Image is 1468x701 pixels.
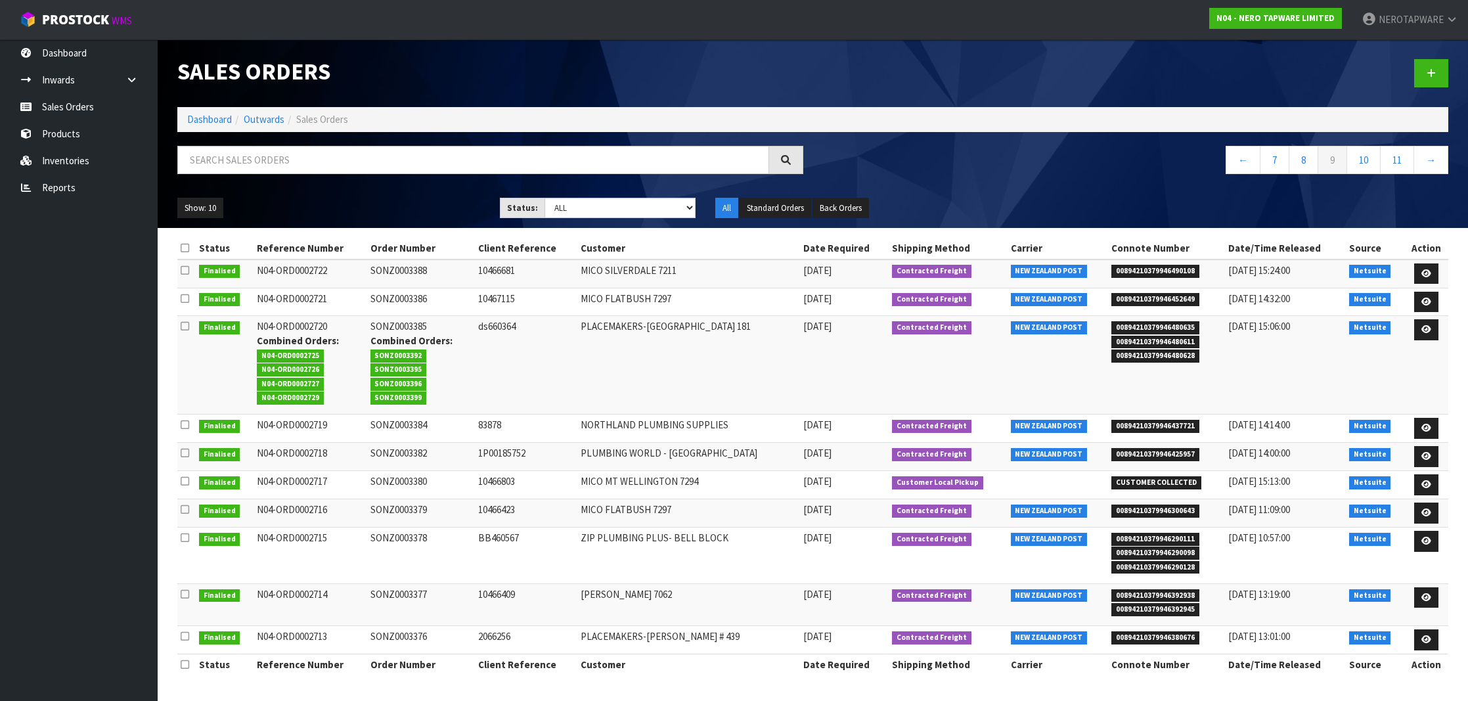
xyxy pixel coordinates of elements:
td: 10466681 [475,260,578,288]
td: PLACEMAKERS-[PERSON_NAME] # 439 [577,626,800,654]
span: [DATE] 14:14:00 [1228,418,1290,431]
span: N04-ORD0002725 [257,350,324,363]
td: ZIP PLUMBING PLUS- BELL BLOCK [577,528,800,584]
a: Outwards [244,113,284,125]
span: Finalised [199,589,240,602]
span: [DATE] 15:13:00 [1228,475,1290,487]
td: PLUMBING WORLD - [GEOGRAPHIC_DATA] [577,443,800,471]
span: [DATE] 13:01:00 [1228,630,1290,643]
td: SONZ0003386 [367,288,475,316]
span: 00894210379946290111 [1111,533,1199,546]
span: Netsuite [1349,631,1391,644]
td: 2066256 [475,626,578,654]
span: Finalised [199,321,240,334]
span: CUSTOMER COLLECTED [1111,476,1201,489]
th: Order Number [367,238,475,259]
td: SONZ0003380 [367,471,475,499]
strong: Combined Orders: [257,334,339,347]
th: Date Required [800,238,889,259]
th: Order Number [367,654,475,675]
span: SONZ0003392 [370,350,427,363]
td: MICO SILVERDALE 7211 [577,260,800,288]
span: [DATE] [803,418,832,431]
span: N04-ORD0002729 [257,392,324,405]
span: Netsuite [1349,420,1391,433]
th: Date Required [800,654,889,675]
td: N04-ORD0002717 [254,471,367,499]
span: N04-ORD0002727 [257,378,324,391]
span: Contracted Freight [892,631,971,644]
button: Standard Orders [740,198,811,219]
span: Finalised [199,265,240,278]
td: SONZ0003384 [367,415,475,443]
h1: Sales Orders [177,59,803,85]
td: N04-ORD0002722 [254,260,367,288]
span: [DATE] [803,447,832,459]
th: Connote Number [1108,654,1225,675]
a: 10 [1346,146,1381,174]
span: NEW ZEALAND POST [1011,533,1088,546]
span: [DATE] [803,630,832,643]
td: N04-ORD0002713 [254,626,367,654]
span: Contracted Freight [892,589,971,602]
span: NEW ZEALAND POST [1011,631,1088,644]
span: 00894210379946452649 [1111,293,1199,306]
th: Reference Number [254,654,367,675]
span: 00894210379946437721 [1111,420,1199,433]
th: Customer [577,654,800,675]
th: Client Reference [475,238,578,259]
strong: Status: [507,202,538,214]
span: Contracted Freight [892,265,971,278]
td: SONZ0003388 [367,260,475,288]
span: [DATE] [803,531,832,544]
span: Contracted Freight [892,293,971,306]
span: [DATE] [803,503,832,516]
td: BB460567 [475,528,578,584]
td: N04-ORD0002720 [254,316,367,415]
span: Finalised [199,420,240,433]
th: Carrier [1008,654,1109,675]
span: [DATE] 15:24:00 [1228,264,1290,277]
span: N04-ORD0002726 [257,363,324,376]
span: Netsuite [1349,265,1391,278]
button: All [715,198,738,219]
span: 00894210379946425957 [1111,448,1199,461]
span: Finalised [199,533,240,546]
nav: Page navigation [823,146,1449,178]
span: Sales Orders [296,113,348,125]
span: [DATE] [803,292,832,305]
span: NEW ZEALAND POST [1011,321,1088,334]
span: Netsuite [1349,476,1391,489]
td: 10466803 [475,471,578,499]
td: N04-ORD0002716 [254,499,367,528]
td: [PERSON_NAME] 7062 [577,583,800,625]
span: NEW ZEALAND POST [1011,589,1088,602]
span: Finalised [199,505,240,518]
th: Reference Number [254,238,367,259]
th: Connote Number [1108,238,1225,259]
th: Date/Time Released [1225,238,1345,259]
span: Contracted Freight [892,420,971,433]
td: 83878 [475,415,578,443]
th: Customer [577,238,800,259]
span: [DATE] 11:09:00 [1228,503,1290,516]
td: N04-ORD0002718 [254,443,367,471]
th: Action [1404,654,1448,675]
th: Source [1346,654,1404,675]
th: Source [1346,238,1404,259]
input: Search sales orders [177,146,769,174]
a: 7 [1260,146,1289,174]
span: Netsuite [1349,321,1391,334]
span: NEROTAPWARE [1379,13,1444,26]
span: 00894210379946480611 [1111,336,1199,349]
td: 10467115 [475,288,578,316]
td: MICO FLATBUSH 7297 [577,288,800,316]
span: Finalised [199,631,240,644]
span: ProStock [42,11,109,28]
span: [DATE] [803,475,832,487]
th: Shipping Method [889,238,1007,259]
td: MICO FLATBUSH 7297 [577,499,800,528]
span: Contracted Freight [892,505,971,518]
td: N04-ORD0002721 [254,288,367,316]
td: SONZ0003378 [367,528,475,584]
